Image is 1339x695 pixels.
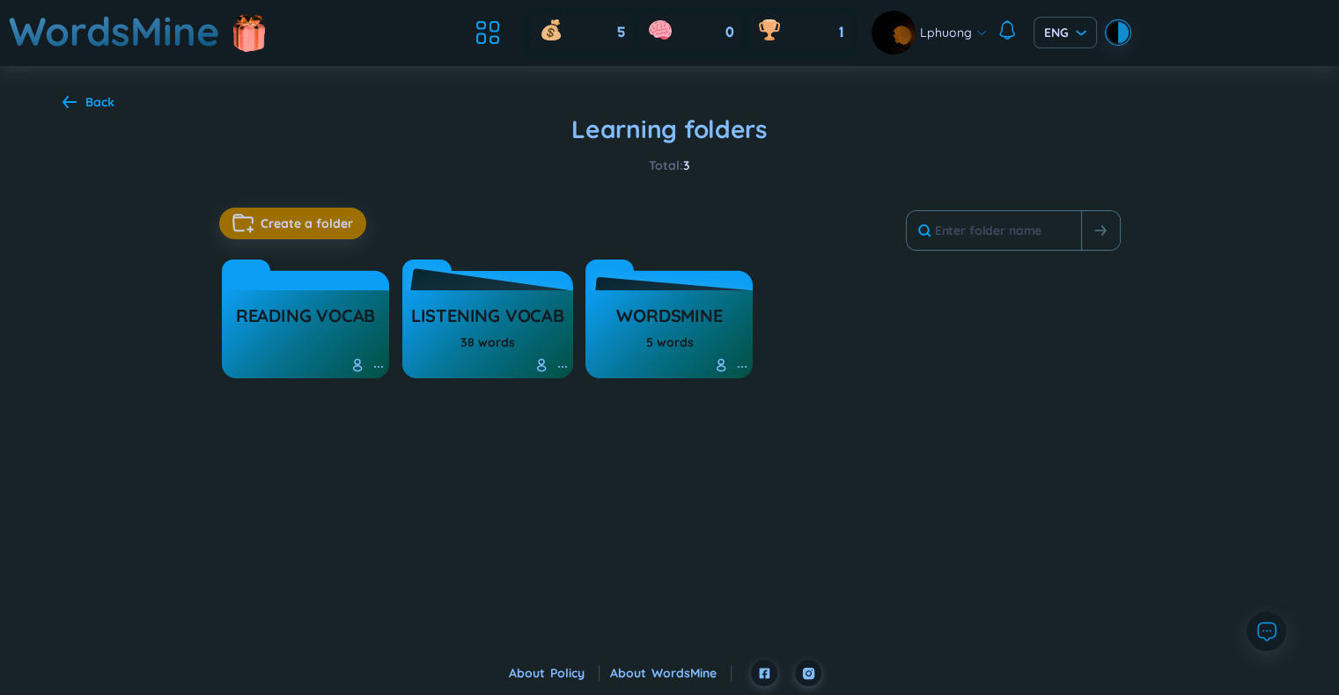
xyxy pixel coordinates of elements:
img: avatar [872,11,916,55]
span: ENG [1044,24,1086,41]
h3: listening vocab [411,304,564,337]
span: 0 [725,23,734,42]
button: Create a folder [219,208,366,239]
span: Total : [649,157,683,173]
a: Back [63,96,114,112]
div: 5 words [645,333,693,352]
span: 3 [683,157,690,173]
h2: Learning folders [219,113,1121,145]
a: Reading vocab [236,299,375,333]
input: Enter folder name [907,211,1081,250]
div: About [610,663,732,683]
div: Back [85,92,114,112]
a: WordsMine [616,299,722,333]
h3: WordsMine [616,304,722,337]
span: Lphuong [920,23,972,42]
span: 5 [617,23,625,42]
img: flashSalesIcon.a7f4f837.png [232,5,267,58]
a: WordsMine [651,665,732,681]
a: avatar [872,11,920,55]
div: 38 words [460,333,515,352]
span: 1 [839,23,843,42]
span: Create a folder [261,215,353,232]
a: listening vocab [411,299,564,333]
h3: Reading vocab [236,304,375,337]
div: About [509,663,600,683]
a: Policy [550,665,600,681]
